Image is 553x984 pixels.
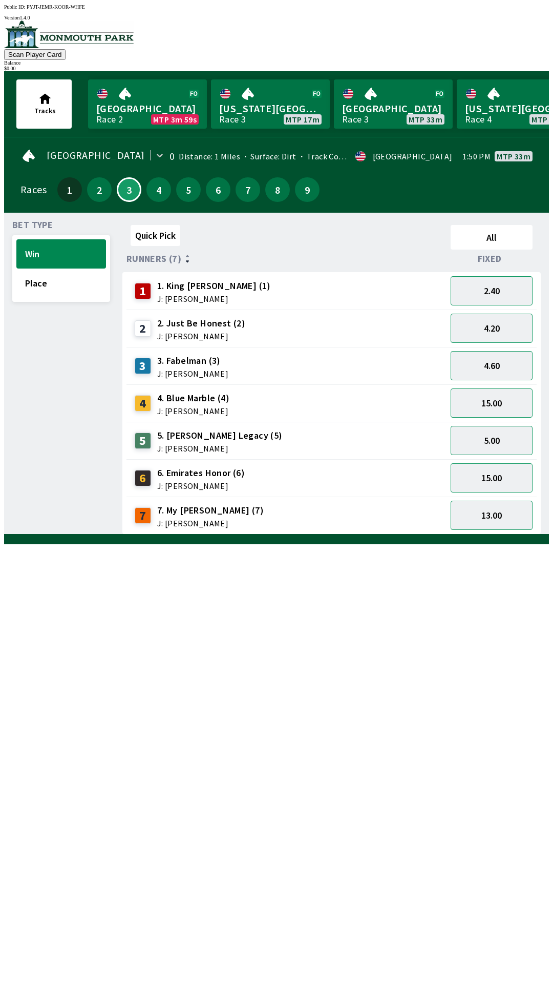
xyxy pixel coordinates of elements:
button: 13.00 [451,501,533,530]
span: 15.00 [481,397,502,409]
span: 2. Just Be Honest (2) [157,317,245,330]
span: MTP 33m [497,152,530,160]
button: 2 [87,177,112,202]
span: J: [PERSON_NAME] [157,332,245,340]
button: All [451,225,533,250]
button: 4 [146,177,171,202]
a: [GEOGRAPHIC_DATA]Race 3MTP 33m [334,79,453,129]
button: Tracks [16,79,72,129]
span: [US_STATE][GEOGRAPHIC_DATA] [219,102,322,115]
span: Surface: Dirt [240,151,296,161]
button: 7 [236,177,260,202]
span: [GEOGRAPHIC_DATA] [47,151,145,159]
span: 1 [60,186,79,193]
span: Tracks [34,106,56,115]
button: 2.40 [451,276,533,305]
div: [GEOGRAPHIC_DATA] [373,152,453,160]
span: 1:50 PM [462,152,491,160]
button: 5 [176,177,201,202]
span: Distance: 1 Miles [179,151,240,161]
span: 3 [120,187,138,192]
span: 5. [PERSON_NAME] Legacy (5) [157,429,283,442]
span: PYJT-JEMR-KOOR-WHFE [27,4,85,10]
div: 2 [135,320,151,337]
button: 5.00 [451,426,533,455]
span: 2 [90,186,109,193]
img: venue logo [4,20,134,48]
div: 3 [135,358,151,374]
div: Version 1.4.0 [4,15,549,20]
span: Bet Type [12,221,53,229]
span: 4.60 [484,360,500,372]
span: 5 [179,186,198,193]
button: 8 [265,177,290,202]
span: Win [25,248,97,260]
span: MTP 17m [286,115,320,124]
span: Runners (7) [126,255,181,263]
span: J: [PERSON_NAME] [157,295,271,303]
span: Track Condition: Firm [296,151,387,161]
div: Race 4 [465,115,492,124]
div: Fixed [446,254,537,264]
a: [GEOGRAPHIC_DATA]Race 2MTP 3m 59s [88,79,207,129]
span: 6 [208,186,228,193]
span: MTP 33m [409,115,442,124]
span: 13.00 [481,509,502,521]
span: 6. Emirates Honor (6) [157,466,245,480]
button: 15.00 [451,388,533,418]
div: $ 0.00 [4,66,549,71]
button: Place [16,269,106,298]
div: Race 3 [342,115,369,124]
div: 1 [135,283,151,299]
span: 3. Fabelman (3) [157,354,228,367]
button: 1 [57,177,82,202]
button: 4.60 [451,351,533,380]
button: Quick Pick [131,225,180,246]
span: 7. My [PERSON_NAME] (7) [157,504,264,517]
span: J: [PERSON_NAME] [157,370,228,378]
button: 3 [117,177,141,202]
span: MTP 3m 59s [153,115,197,124]
button: 6 [206,177,230,202]
span: All [455,232,528,243]
span: 9 [297,186,317,193]
div: 6 [135,470,151,486]
span: 1. King [PERSON_NAME] (1) [157,279,271,293]
span: J: [PERSON_NAME] [157,519,264,527]
button: 9 [295,177,320,202]
div: Public ID: [4,4,549,10]
span: 7 [238,186,258,193]
span: [GEOGRAPHIC_DATA] [96,102,199,115]
span: 8 [268,186,287,193]
button: 15.00 [451,463,533,493]
div: 0 [169,152,175,160]
div: Races [20,186,47,194]
a: [US_STATE][GEOGRAPHIC_DATA]Race 3MTP 17m [211,79,330,129]
span: Quick Pick [135,230,176,241]
span: 4.20 [484,322,500,334]
button: Win [16,239,106,269]
button: Scan Player Card [4,49,66,60]
span: 4. Blue Marble (4) [157,392,229,405]
span: 5.00 [484,435,500,446]
span: J: [PERSON_NAME] [157,407,229,415]
div: 5 [135,433,151,449]
span: 15.00 [481,472,502,484]
div: Race 3 [219,115,246,124]
span: J: [PERSON_NAME] [157,444,283,453]
div: Runners (7) [126,254,446,264]
span: Fixed [478,255,502,263]
div: Balance [4,60,549,66]
div: Race 2 [96,115,123,124]
span: 4 [149,186,168,193]
span: [GEOGRAPHIC_DATA] [342,102,444,115]
button: 4.20 [451,314,533,343]
div: 4 [135,395,151,412]
span: Place [25,277,97,289]
span: J: [PERSON_NAME] [157,482,245,490]
span: 2.40 [484,285,500,297]
div: 7 [135,507,151,524]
